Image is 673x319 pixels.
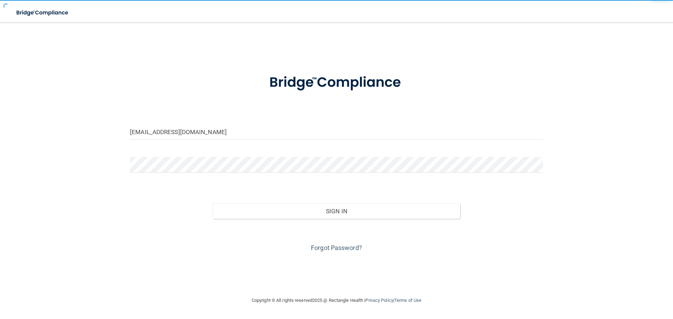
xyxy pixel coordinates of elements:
a: Forgot Password? [311,244,362,251]
input: Email [130,124,543,140]
a: Privacy Policy [365,298,393,303]
div: Copyright © All rights reserved 2025 @ Rectangle Health | | [209,289,464,312]
img: bridge_compliance_login_screen.278c3ca4.svg [11,6,75,20]
iframe: Drift Widget Chat Controller [638,271,665,297]
button: Sign In [213,203,461,219]
a: Terms of Use [394,298,421,303]
img: bridge_compliance_login_screen.278c3ca4.svg [255,64,418,101]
